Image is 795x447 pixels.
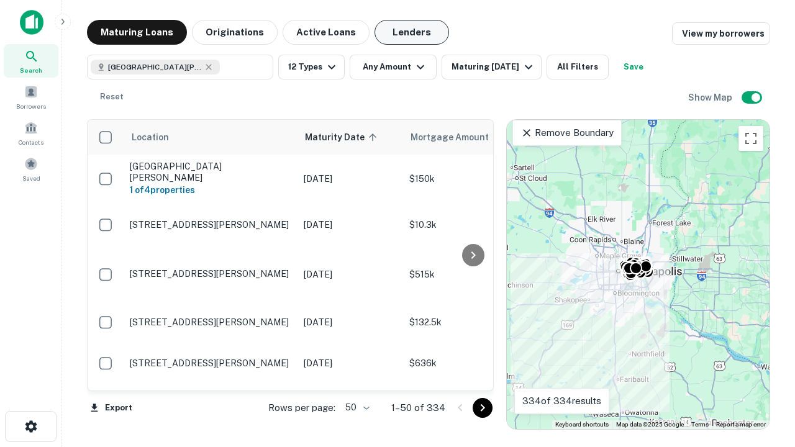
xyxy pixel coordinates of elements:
[520,125,613,140] p: Remove Boundary
[403,120,540,155] th: Mortgage Amount
[4,80,58,114] a: Borrowers
[130,219,291,230] p: [STREET_ADDRESS][PERSON_NAME]
[691,421,709,428] a: Terms (opens in new tab)
[442,55,542,79] button: Maturing [DATE]
[409,268,534,281] p: $515k
[131,130,169,145] span: Location
[409,315,534,329] p: $132.5k
[22,173,40,183] span: Saved
[4,116,58,150] a: Contacts
[733,308,795,368] iframe: Chat Widget
[20,10,43,35] img: capitalize-icon.png
[283,20,370,45] button: Active Loans
[304,356,397,370] p: [DATE]
[452,60,536,74] div: Maturing [DATE]
[555,420,609,429] button: Keyboard shortcuts
[87,20,187,45] button: Maturing Loans
[304,268,397,281] p: [DATE]
[130,391,291,413] p: [STREET_ADDRESS][PERSON_NAME][PERSON_NAME]
[4,44,58,78] a: Search
[409,172,534,186] p: $150k
[305,130,381,145] span: Maturity Date
[130,358,291,369] p: [STREET_ADDRESS][PERSON_NAME]
[510,413,551,429] a: Open this area in Google Maps (opens a new window)
[130,317,291,328] p: [STREET_ADDRESS][PERSON_NAME]
[19,137,43,147] span: Contacts
[304,218,397,232] p: [DATE]
[124,120,298,155] th: Location
[16,101,46,111] span: Borrowers
[4,152,58,186] a: Saved
[87,399,135,417] button: Export
[616,421,684,428] span: Map data ©2025 Google
[411,130,505,145] span: Mortgage Amount
[130,161,291,183] p: [GEOGRAPHIC_DATA][PERSON_NAME]
[130,183,291,197] h6: 1 of 4 properties
[20,65,42,75] span: Search
[672,22,770,45] a: View my borrowers
[409,356,534,370] p: $636k
[614,55,653,79] button: Save your search to get updates of matches that match your search criteria.
[473,398,493,418] button: Go to next page
[688,91,734,104] h6: Show Map
[375,20,449,45] button: Lenders
[510,413,551,429] img: Google
[304,172,397,186] p: [DATE]
[92,84,132,109] button: Reset
[298,120,403,155] th: Maturity Date
[192,20,278,45] button: Originations
[268,400,335,415] p: Rows per page:
[522,394,601,409] p: 334 of 334 results
[108,61,201,73] span: [GEOGRAPHIC_DATA][PERSON_NAME], [GEOGRAPHIC_DATA], [GEOGRAPHIC_DATA]
[716,421,766,428] a: Report a map error
[409,218,534,232] p: $10.3k
[340,399,371,417] div: 50
[130,268,291,279] p: [STREET_ADDRESS][PERSON_NAME]
[391,400,445,415] p: 1–50 of 334
[547,55,609,79] button: All Filters
[738,126,763,151] button: Toggle fullscreen view
[507,120,770,429] div: 0 0
[304,315,397,329] p: [DATE]
[350,55,437,79] button: Any Amount
[278,55,345,79] button: 12 Types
